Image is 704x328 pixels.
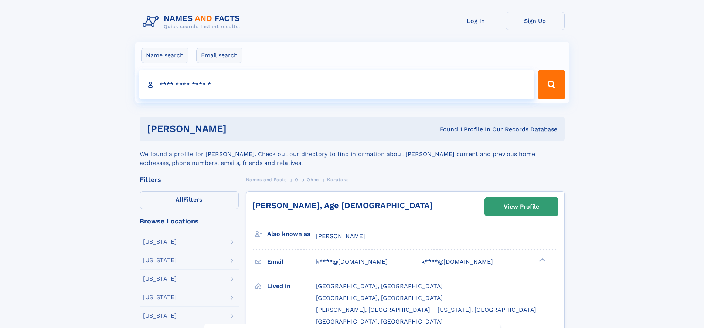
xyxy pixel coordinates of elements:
[295,175,299,184] a: O
[307,175,319,184] a: Ohno
[141,48,188,63] label: Name search
[176,196,183,203] span: All
[143,239,177,245] div: [US_STATE]
[140,218,239,224] div: Browse Locations
[143,313,177,319] div: [US_STATE]
[246,175,287,184] a: Names and Facts
[143,257,177,263] div: [US_STATE]
[316,233,365,240] span: [PERSON_NAME]
[446,12,506,30] a: Log In
[537,258,546,263] div: ❯
[140,12,246,32] img: Logo Names and Facts
[252,201,433,210] a: [PERSON_NAME], Age [DEMOGRAPHIC_DATA]
[295,177,299,182] span: O
[316,318,443,325] span: [GEOGRAPHIC_DATA], [GEOGRAPHIC_DATA]
[267,256,316,268] h3: Email
[267,280,316,293] h3: Lived in
[139,70,535,99] input: search input
[143,294,177,300] div: [US_STATE]
[316,283,443,290] span: [GEOGRAPHIC_DATA], [GEOGRAPHIC_DATA]
[485,198,558,216] a: View Profile
[267,228,316,240] h3: Also known as
[140,191,239,209] label: Filters
[316,306,430,313] span: [PERSON_NAME], [GEOGRAPHIC_DATA]
[316,294,443,301] span: [GEOGRAPHIC_DATA], [GEOGRAPHIC_DATA]
[147,124,333,133] h1: [PERSON_NAME]
[196,48,242,63] label: Email search
[307,177,319,182] span: Ohno
[504,198,539,215] div: View Profile
[506,12,565,30] a: Sign Up
[538,70,565,99] button: Search Button
[333,125,557,133] div: Found 1 Profile In Our Records Database
[143,276,177,282] div: [US_STATE]
[140,141,565,168] div: We found a profile for [PERSON_NAME]. Check out our directory to find information about [PERSON_N...
[438,306,536,313] span: [US_STATE], [GEOGRAPHIC_DATA]
[327,177,349,182] span: Kazutaka
[140,176,239,183] div: Filters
